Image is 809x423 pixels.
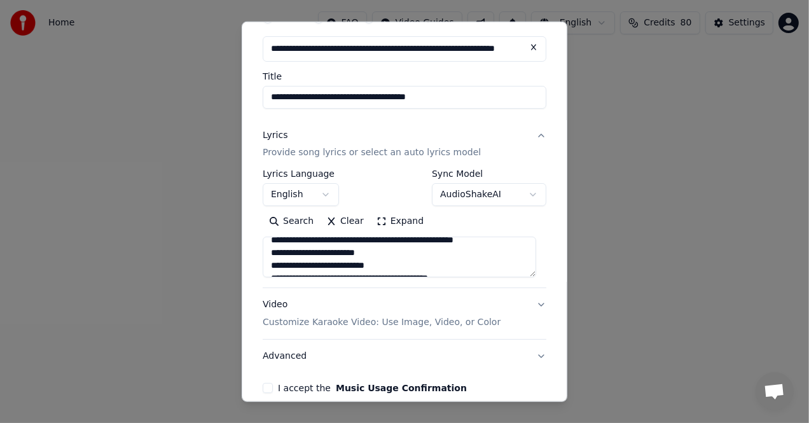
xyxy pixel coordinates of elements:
button: I accept the [336,384,467,392]
button: Expand [370,211,430,232]
button: Search [263,211,320,232]
button: LyricsProvide song lyrics or select an auto lyrics model [263,118,546,169]
button: Advanced [263,340,546,373]
label: URL [379,13,397,22]
div: Video [263,298,501,329]
label: Lyrics Language [263,169,339,178]
button: VideoCustomize Karaoke Video: Use Image, Video, or Color [263,288,546,339]
label: Sync Model [432,169,546,178]
div: Lyrics [263,128,287,141]
p: Customize Karaoke Video: Use Image, Video, or Color [263,316,501,329]
label: Video [329,13,354,22]
div: LyricsProvide song lyrics or select an auto lyrics model [263,169,546,288]
p: Provide song lyrics or select an auto lyrics model [263,146,481,159]
label: I accept the [278,384,467,392]
label: Audio [278,13,303,22]
button: Clear [320,211,370,232]
label: Title [263,71,546,80]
